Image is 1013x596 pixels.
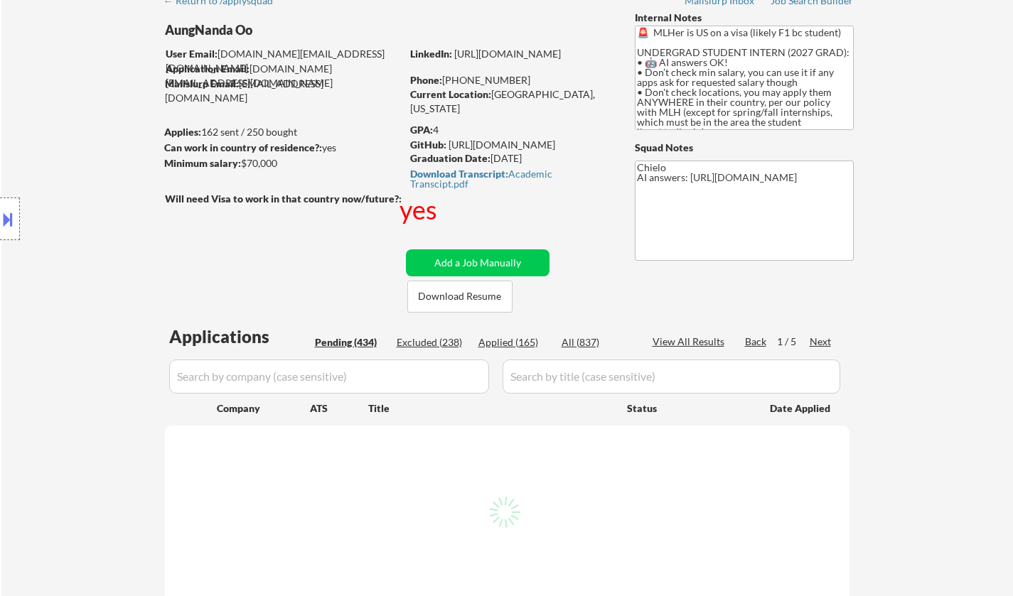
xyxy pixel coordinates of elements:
[410,73,611,87] div: [PHONE_NUMBER]
[217,401,310,416] div: Company
[410,139,446,151] strong: GitHub:
[164,156,401,170] div: $70,000
[503,359,840,394] input: Search by title (case sensitive)
[410,74,442,86] strong: Phone:
[653,335,729,349] div: View All Results
[397,335,468,350] div: Excluded (238)
[410,168,508,180] strong: Download Transcript:
[410,151,611,166] div: [DATE]
[635,141,854,155] div: Squad Notes
[410,87,611,115] div: [GEOGRAPHIC_DATA], [US_STATE]
[410,169,608,189] div: Academic Transcipt.pdf
[410,88,491,100] strong: Current Location:
[410,123,613,137] div: 4
[166,47,401,75] div: [DOMAIN_NAME][EMAIL_ADDRESS][DOMAIN_NAME]
[627,395,749,421] div: Status
[164,141,397,155] div: yes
[770,401,832,416] div: Date Applied
[315,335,386,350] div: Pending (434)
[410,168,608,189] a: Download Transcript:Academic Transcipt.pdf
[406,249,550,276] button: Add a Job Manually
[165,21,457,39] div: AungNanda Oo
[454,48,561,60] a: [URL][DOMAIN_NAME]
[400,192,440,227] div: yes
[368,401,613,416] div: Title
[165,193,402,205] strong: Will need Visa to work in that country now/future?:
[478,335,550,350] div: Applied (165)
[166,63,250,75] strong: Application Email:
[410,124,433,136] strong: GPA:
[810,335,832,349] div: Next
[169,359,489,394] input: Search by company (case sensitive)
[166,62,401,90] div: [DOMAIN_NAME][EMAIL_ADDRESS][DOMAIN_NAME]
[777,335,810,349] div: 1 / 5
[166,48,218,60] strong: User Email:
[562,335,633,350] div: All (837)
[635,11,854,25] div: Internal Notes
[164,125,401,139] div: 162 sent / 250 bought
[449,139,555,151] a: [URL][DOMAIN_NAME]
[165,77,401,104] div: [EMAIL_ADDRESS][DOMAIN_NAME]
[745,335,768,349] div: Back
[410,152,491,164] strong: Graduation Date:
[310,401,368,416] div: ATS
[407,281,513,313] button: Download Resume
[165,77,239,90] strong: Mailslurp Email:
[410,48,452,60] strong: LinkedIn:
